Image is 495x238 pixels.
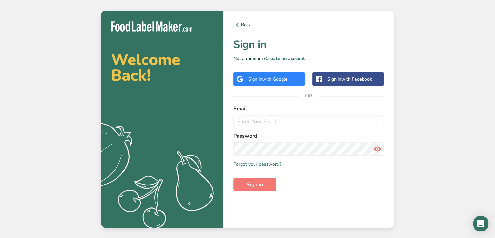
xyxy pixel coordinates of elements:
a: Forgot your password? [233,161,281,168]
p: Not a member? [233,55,384,62]
div: Open Intercom Messenger [473,216,488,231]
span: OR [299,86,319,106]
span: Sign in [247,181,263,188]
div: Sign in [327,76,372,82]
a: Back [233,21,384,29]
button: Sign in [233,178,276,191]
h2: Welcome Back! [111,52,213,83]
label: Password [233,132,384,140]
div: Sign in [248,76,288,82]
input: Enter Your Email [233,115,384,128]
a: Create an account [265,55,305,62]
span: with Facebook [341,76,372,82]
img: Food Label Maker [111,21,192,32]
h1: Sign in [233,37,384,52]
label: Email [233,105,384,112]
span: with Google [262,76,288,82]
